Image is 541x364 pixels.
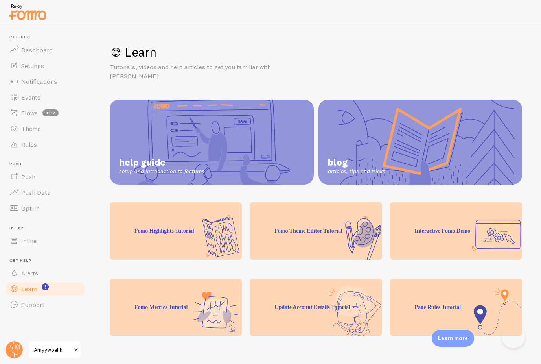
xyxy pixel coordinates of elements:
[21,285,37,293] span: Learn
[9,225,86,231] span: Inline
[34,345,71,355] span: Amyywoahh
[5,265,86,281] a: Alerts
[5,58,86,74] a: Settings
[119,156,204,168] span: help guide
[21,237,37,245] span: Inline
[21,140,37,148] span: Rules
[328,156,385,168] span: blog
[21,93,40,101] span: Events
[5,233,86,249] a: Inline
[5,281,86,297] a: Learn
[432,330,474,347] div: Learn more
[110,63,298,81] p: Tutorials, videos and help articles to get you familiar with [PERSON_NAME]
[21,301,44,309] span: Support
[9,162,86,167] span: Push
[21,204,40,212] span: Opt-In
[5,297,86,312] a: Support
[5,89,86,105] a: Events
[250,202,382,260] div: Fomo Theme Editor Tutorial
[318,100,523,185] a: blog articles, tips and tricks
[390,202,522,260] div: Interactive Fomo Demo
[502,325,525,348] iframe: Help Scout Beacon - Open
[5,105,86,121] a: Flows beta
[21,78,57,85] span: Notifications
[328,168,385,175] span: articles, tips and tricks
[21,109,38,117] span: Flows
[250,279,382,336] div: Update Account Details Tutorial
[5,121,86,137] a: Theme
[21,173,35,181] span: Push
[110,44,522,60] h1: Learn
[390,279,522,336] div: Page Rules Tutorial
[21,188,51,196] span: Push Data
[5,42,86,58] a: Dashboard
[21,269,38,277] span: Alerts
[110,279,242,336] div: Fomo Metrics Tutorial
[28,340,81,359] a: Amyywoahh
[5,74,86,89] a: Notifications
[5,169,86,185] a: Push
[5,137,86,152] a: Rules
[21,125,41,133] span: Theme
[9,258,86,263] span: Get Help
[110,100,314,185] a: help guide setup and introduction to features
[42,109,59,116] span: beta
[119,168,204,175] span: setup and introduction to features
[110,202,242,260] div: Fomo Highlights Tutorial
[21,62,44,70] span: Settings
[5,185,86,200] a: Push Data
[42,283,49,290] svg: <p>Watch New Feature Tutorials!</p>
[9,35,86,40] span: Pop-ups
[8,2,48,22] img: fomo-relay-logo-orange.svg
[438,334,468,342] p: Learn more
[21,46,53,54] span: Dashboard
[5,200,86,216] a: Opt-In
